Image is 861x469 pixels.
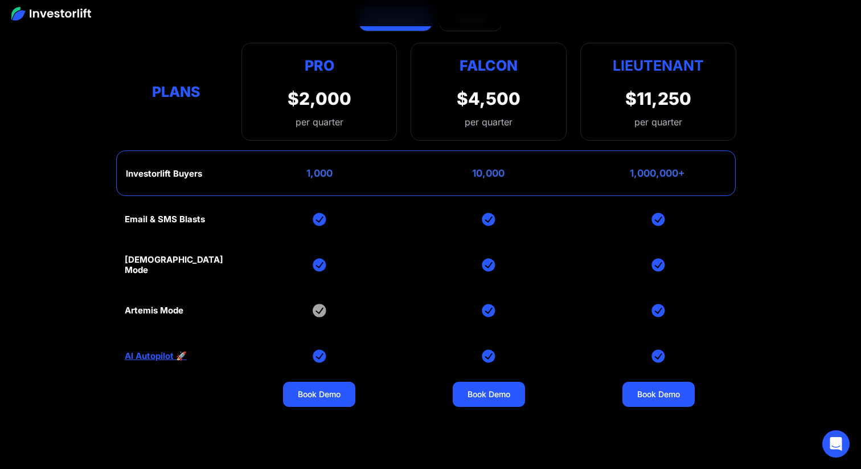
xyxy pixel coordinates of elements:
[126,169,202,179] div: Investorlift Buyers
[306,168,333,179] div: 1,000
[283,382,355,407] a: Book Demo
[613,57,704,74] strong: Lieutenant
[630,168,685,179] div: 1,000,000+
[453,382,525,407] a: Book Demo
[472,168,505,179] div: 10,000
[822,430,850,458] div: Open Intercom Messenger
[457,88,520,109] div: $4,500
[625,88,691,109] div: $11,250
[125,305,183,316] div: Artemis Mode
[288,88,351,109] div: $2,000
[288,115,351,129] div: per quarter
[125,255,228,275] div: [DEMOGRAPHIC_DATA] Mode
[465,115,512,129] div: per quarter
[288,55,351,77] div: Pro
[125,80,228,103] div: Plans
[622,382,695,407] a: Book Demo
[460,55,518,77] div: Falcon
[634,115,682,129] div: per quarter
[125,351,187,361] a: AI Autopilot 🚀
[125,214,205,225] div: Email & SMS Blasts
